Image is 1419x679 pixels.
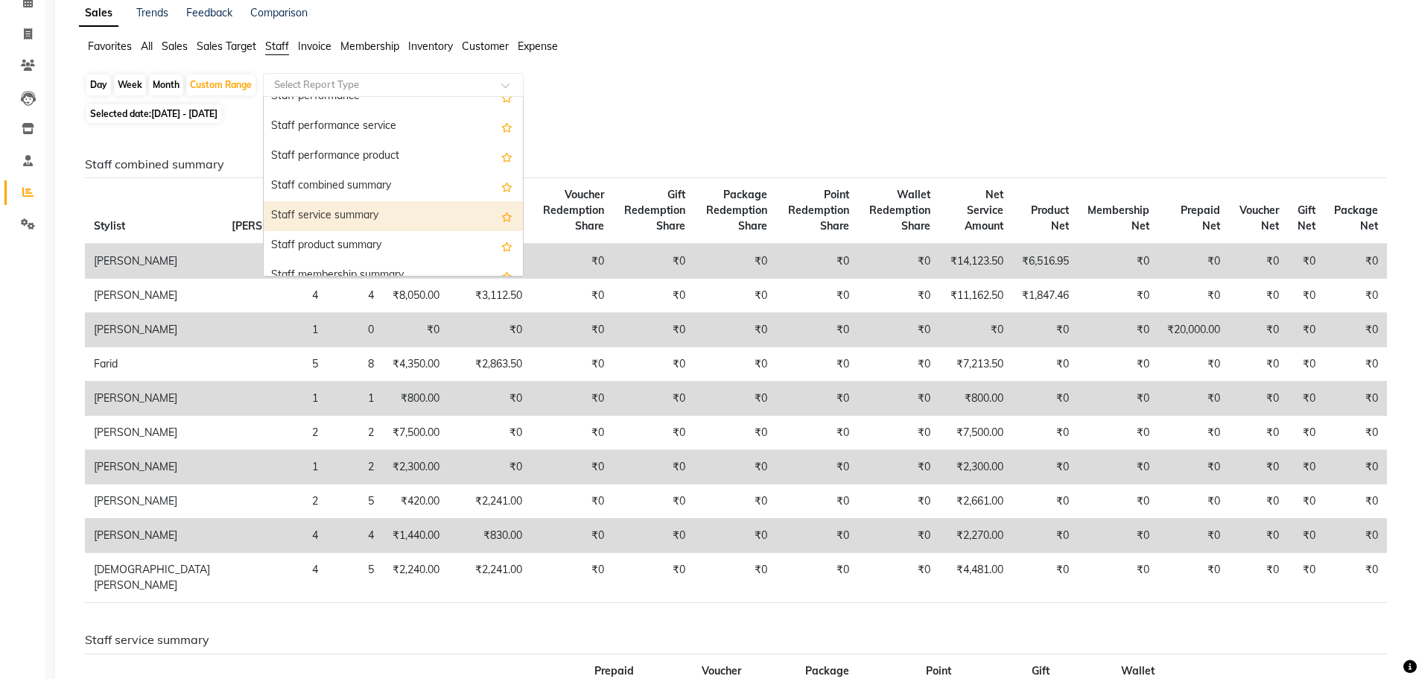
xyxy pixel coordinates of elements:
[408,40,453,53] span: Inventory
[939,484,1012,519] td: ₹2,661.00
[1012,313,1078,347] td: ₹0
[85,484,223,519] td: [PERSON_NAME]
[613,279,694,313] td: ₹0
[264,82,523,112] div: Staff performance
[1229,519,1287,553] td: ₹0
[694,382,776,416] td: ₹0
[624,188,685,233] span: Gift Redemption Share
[85,313,223,347] td: [PERSON_NAME]
[265,40,289,53] span: Staff
[94,219,125,233] span: Stylist
[776,416,857,450] td: ₹0
[1181,203,1220,233] span: Prepaid Net
[383,519,449,553] td: ₹1,440.00
[85,519,223,553] td: [PERSON_NAME]
[383,382,449,416] td: ₹800.00
[613,416,694,450] td: ₹0
[186,6,232,19] a: Feedback
[1288,484,1324,519] td: ₹0
[1158,382,1229,416] td: ₹0
[1078,416,1158,450] td: ₹0
[776,347,857,382] td: ₹0
[613,450,694,484] td: ₹0
[223,244,327,279] td: 7
[85,553,223,603] td: [DEMOGRAPHIC_DATA][PERSON_NAME]
[223,279,327,313] td: 4
[1229,347,1287,382] td: ₹0
[1288,553,1324,603] td: ₹0
[383,416,449,450] td: ₹7,500.00
[114,75,146,95] div: Week
[448,416,530,450] td: ₹0
[85,416,223,450] td: [PERSON_NAME]
[613,519,694,553] td: ₹0
[1324,519,1387,553] td: ₹0
[776,382,857,416] td: ₹0
[327,347,383,382] td: 8
[1324,279,1387,313] td: ₹0
[383,553,449,603] td: ₹2,240.00
[1229,279,1287,313] td: ₹0
[1229,484,1287,519] td: ₹0
[1158,416,1229,450] td: ₹0
[1288,416,1324,450] td: ₹0
[327,450,383,484] td: 2
[1158,519,1229,553] td: ₹0
[383,313,449,347] td: ₹0
[327,313,383,347] td: 0
[223,313,327,347] td: 1
[85,633,1387,647] h6: Staff service summary
[136,6,168,19] a: Trends
[1334,203,1378,233] span: Package Net
[383,484,449,519] td: ₹420.00
[1012,347,1078,382] td: ₹0
[776,484,857,519] td: ₹0
[383,347,449,382] td: ₹4,350.00
[694,244,776,279] td: ₹0
[448,279,530,313] td: ₹3,112.50
[86,104,221,123] span: Selected date:
[858,484,940,519] td: ₹0
[776,279,857,313] td: ₹0
[327,519,383,553] td: 4
[939,244,1012,279] td: ₹14,123.50
[88,40,132,53] span: Favorites
[1078,244,1158,279] td: ₹0
[788,188,849,233] span: Point Redemption Share
[264,112,523,142] div: Staff performance service
[1158,484,1229,519] td: ₹0
[694,313,776,347] td: ₹0
[1078,313,1158,347] td: ₹0
[858,279,940,313] td: ₹0
[1158,279,1229,313] td: ₹0
[448,347,530,382] td: ₹2,863.50
[1012,519,1078,553] td: ₹0
[327,416,383,450] td: 2
[1324,416,1387,450] td: ₹0
[531,484,613,519] td: ₹0
[939,279,1012,313] td: ₹11,162.50
[613,382,694,416] td: ₹0
[1324,450,1387,484] td: ₹0
[85,244,223,279] td: [PERSON_NAME]
[1288,244,1324,279] td: ₹0
[706,188,767,233] span: Package Redemption Share
[501,237,512,255] span: Add this report to Favorites List
[1158,244,1229,279] td: ₹0
[1229,450,1287,484] td: ₹0
[1078,553,1158,603] td: ₹0
[223,484,327,519] td: 2
[448,313,530,347] td: ₹0
[327,553,383,603] td: 5
[162,40,188,53] span: Sales
[1012,279,1078,313] td: ₹1,847.46
[939,347,1012,382] td: ₹7,213.50
[327,279,383,313] td: 4
[223,553,327,603] td: 4
[776,313,857,347] td: ₹0
[1288,313,1324,347] td: ₹0
[1229,553,1287,603] td: ₹0
[264,231,523,261] div: Staff product summary
[858,553,940,603] td: ₹0
[531,244,613,279] td: ₹0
